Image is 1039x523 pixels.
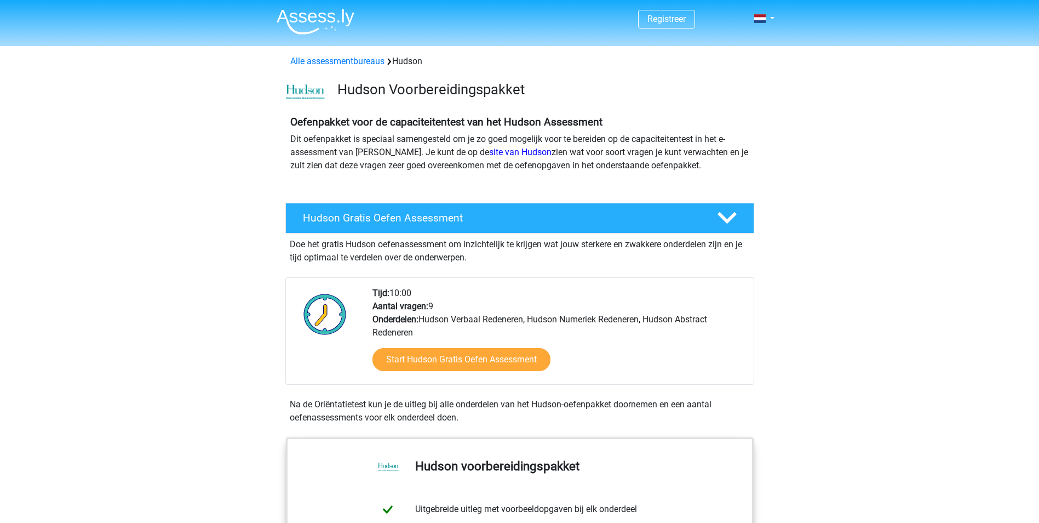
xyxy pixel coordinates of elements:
b: Onderdelen: [372,314,418,325]
a: Alle assessmentbureaus [290,56,384,66]
h3: Hudson Voorbereidingspakket [337,81,745,98]
a: Hudson Gratis Oefen Assessment [281,203,759,234]
a: site van Hudson [489,147,552,157]
div: Hudson [286,55,754,68]
b: Tijd: [372,288,389,298]
a: Registreer [647,14,686,24]
img: Klok [297,287,353,342]
div: Doe het gratis Hudson oefenassessment om inzichtelijk te krijgen wat jouw sterkere en zwakkere on... [285,234,754,264]
img: cefd0e47479f4eb8e8c001c0d358d5812e054fa8.png [286,84,325,100]
a: Start Hudson Gratis Oefen Assessment [372,348,550,371]
div: 10:00 9 Hudson Verbaal Redeneren, Hudson Numeriek Redeneren, Hudson Abstract Redeneren [364,287,753,384]
div: Na de Oriëntatietest kun je de uitleg bij alle onderdelen van het Hudson-oefenpakket doornemen en... [285,398,754,424]
b: Oefenpakket voor de capaciteitentest van het Hudson Assessment [290,116,602,128]
img: Assessly [277,9,354,35]
b: Aantal vragen: [372,301,428,311]
p: Dit oefenpakket is speciaal samengesteld om je zo goed mogelijk voor te bereiden op de capaciteit... [290,133,749,172]
h4: Hudson Gratis Oefen Assessment [303,212,699,224]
